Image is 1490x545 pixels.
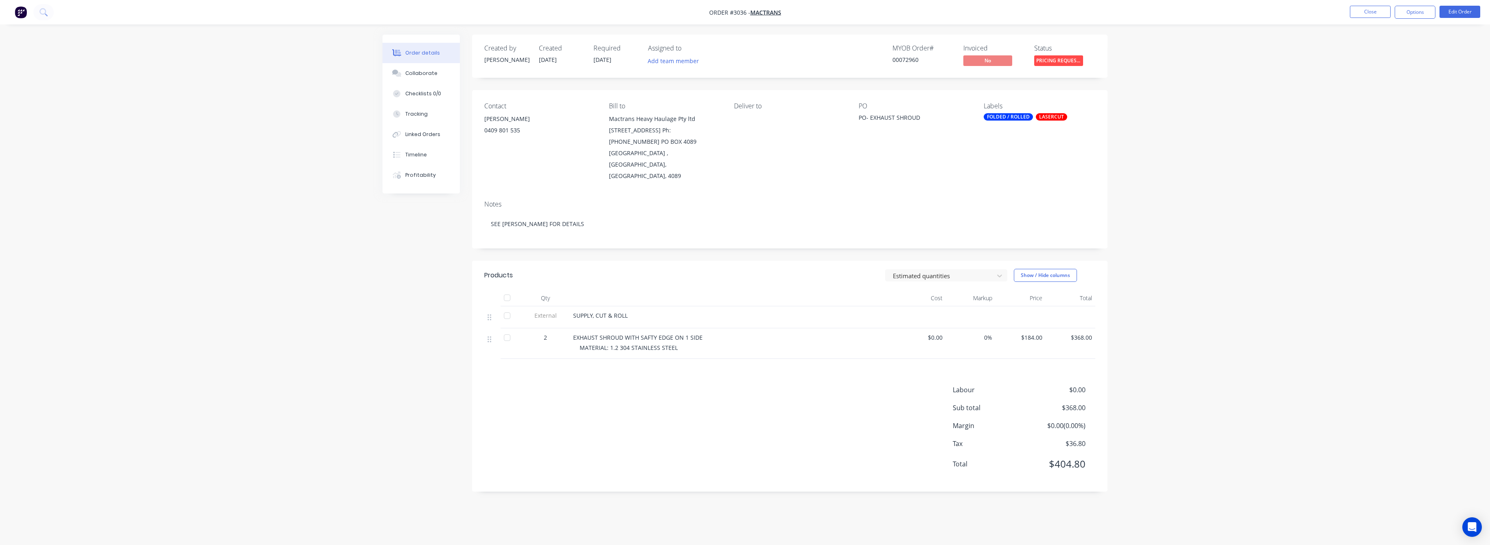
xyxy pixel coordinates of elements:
span: Order #3036 - [709,9,750,16]
button: Close [1350,6,1391,18]
span: Total [953,459,1025,469]
div: LASERCUT [1036,113,1067,121]
button: Tracking [382,104,460,124]
div: FOLDED / ROLLED [984,113,1033,121]
span: $0.00 [1025,385,1086,395]
span: Sub total [953,403,1025,413]
div: Open Intercom Messenger [1462,517,1482,537]
span: 0% [949,333,993,342]
div: PO [859,102,970,110]
span: $0.00 ( 0.00 %) [1025,421,1086,431]
button: Add team member [648,55,703,66]
a: Mactrans [750,9,781,16]
button: Edit Order [1439,6,1480,18]
div: [PERSON_NAME] [484,55,529,64]
div: Labels [984,102,1095,110]
div: MYOB Order # [892,44,954,52]
img: Factory [15,6,27,18]
button: Checklists 0/0 [382,84,460,104]
div: Status [1034,44,1095,52]
span: External [524,311,567,320]
span: PRICING REQUEST... [1034,55,1083,66]
div: [GEOGRAPHIC_DATA] , [GEOGRAPHIC_DATA], [GEOGRAPHIC_DATA], 4089 [609,147,721,182]
div: Notes [484,200,1095,208]
span: Labour [953,385,1025,395]
div: Cost [896,290,946,306]
span: Margin [953,421,1025,431]
button: Add team member [644,55,703,66]
button: Options [1395,6,1435,19]
div: Total [1046,290,1096,306]
div: Deliver to [734,102,846,110]
button: Show / Hide columns [1014,269,1077,282]
span: SUPPLY, CUT & ROLL [573,312,628,319]
div: Invoiced [963,44,1024,52]
div: Collaborate [405,70,437,77]
span: $184.00 [999,333,1042,342]
div: SEE [PERSON_NAME] FOR DETAILS [484,211,1095,236]
div: 0409 801 535 [484,125,596,136]
span: EXHAUST SHROUD WITH SAFTY EDGE ON 1 SIDE [573,334,703,341]
div: Created [539,44,584,52]
div: Bill to [609,102,721,110]
button: Collaborate [382,63,460,84]
span: $0.00 [899,333,943,342]
div: Assigned to [648,44,730,52]
div: Checklists 0/0 [405,90,441,97]
div: 00072960 [892,55,954,64]
span: MATERIAL: 1.2 304 STAINLESS STEEL [580,344,678,352]
div: Order details [405,49,440,57]
button: Order details [382,43,460,63]
div: Products [484,270,513,280]
span: [DATE] [593,56,611,64]
div: Timeline [405,151,427,158]
div: Qty [521,290,570,306]
div: Tracking [405,110,428,118]
div: PO- EXHAUST SHROUD [859,113,960,125]
div: Created by [484,44,529,52]
div: Markup [946,290,996,306]
span: [DATE] [539,56,557,64]
span: $368.00 [1025,403,1086,413]
span: $404.80 [1025,457,1086,471]
span: Tax [953,439,1025,448]
div: Contact [484,102,596,110]
div: Linked Orders [405,131,440,138]
button: Linked Orders [382,124,460,145]
div: Price [996,290,1046,306]
button: Timeline [382,145,460,165]
span: $368.00 [1049,333,1092,342]
span: No [963,55,1012,66]
span: 2 [544,333,547,342]
div: Profitability [405,171,436,179]
div: Required [593,44,638,52]
div: Mactrans Heavy Haulage Pty ltd [STREET_ADDRESS] Ph: [PHONE_NUMBER] PO BOX 4089 [609,113,721,147]
button: Profitability [382,165,460,185]
div: [PERSON_NAME]0409 801 535 [484,113,596,139]
div: [PERSON_NAME] [484,113,596,125]
span: $36.80 [1025,439,1086,448]
button: PRICING REQUEST... [1034,55,1083,68]
div: Mactrans Heavy Haulage Pty ltd [STREET_ADDRESS] Ph: [PHONE_NUMBER] PO BOX 4089[GEOGRAPHIC_DATA] ,... [609,113,721,182]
